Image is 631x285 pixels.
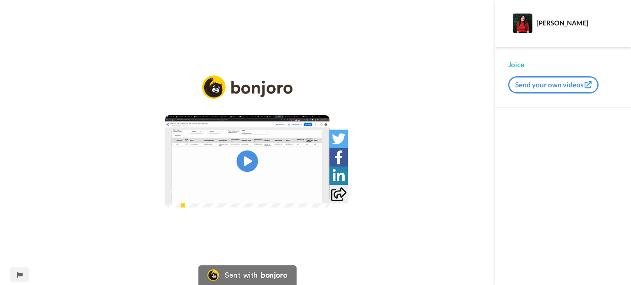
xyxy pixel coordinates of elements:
span: 14:52 [191,187,206,197]
div: Sent with [225,271,258,279]
a: Bonjoro LogoSent withbonjoro [198,265,296,285]
span: / [187,187,190,197]
img: Bonjoro Logo [207,269,219,281]
img: Full screen [314,188,322,196]
button: Send your own videos [508,76,599,93]
span: 0:00 [171,187,185,197]
img: Profile Image [513,14,532,33]
div: bonjoro [261,271,287,279]
div: Joice [508,60,618,70]
div: [PERSON_NAME] [537,19,617,27]
img: logo_full.png [202,75,292,99]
